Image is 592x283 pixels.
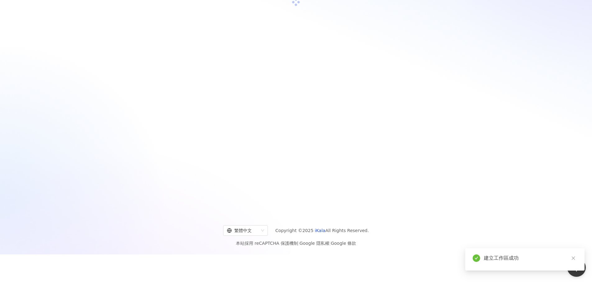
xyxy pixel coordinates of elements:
[473,254,480,262] span: check-circle
[298,241,300,246] span: |
[484,254,577,262] div: 建立工作區成功
[571,256,576,260] span: close
[275,227,369,234] span: Copyright © 2025 All Rights Reserved.
[331,241,356,246] a: Google 條款
[329,241,331,246] span: |
[227,226,259,235] div: 繁體中文
[315,228,325,233] a: iKala
[236,240,356,247] span: 本站採用 reCAPTCHA 保護機制
[300,241,329,246] a: Google 隱私權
